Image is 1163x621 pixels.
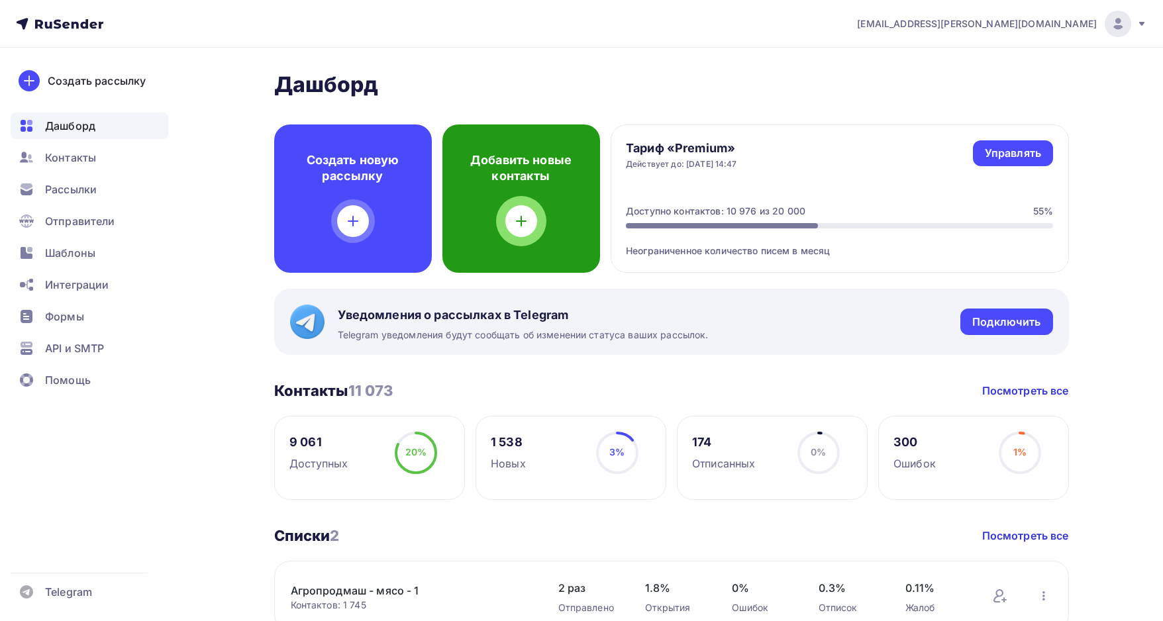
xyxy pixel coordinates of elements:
span: 0% [732,580,792,596]
div: 9 061 [289,434,348,450]
span: 0.11% [905,580,966,596]
span: API и SMTP [45,340,104,356]
div: Отписанных [692,455,755,471]
a: Шаблоны [11,240,168,266]
div: 55% [1033,205,1053,218]
a: Посмотреть все [982,383,1069,399]
div: Неограниченное количество писем в месяц [626,228,1053,258]
div: Контактов: 1 745 [291,598,532,612]
span: 2 [330,527,339,544]
div: Доступных [289,455,348,471]
span: Дашборд [45,118,95,134]
div: Новых [491,455,526,471]
span: 11 073 [348,382,393,399]
span: 20% [405,446,427,457]
a: Отправители [11,208,168,234]
span: Контакты [45,150,96,166]
div: Отписок [819,601,879,614]
h3: Контакты [274,381,393,400]
span: Шаблоны [45,245,95,261]
a: [EMAIL_ADDRESS][PERSON_NAME][DOMAIN_NAME] [857,11,1147,37]
a: Формы [11,303,168,330]
span: 0% [811,446,826,457]
div: 300 [893,434,936,450]
span: 1.8% [645,580,705,596]
div: Отправлено [558,601,619,614]
a: Дашборд [11,113,168,139]
span: 1% [1013,446,1027,457]
div: Доступно контактов: 10 976 из 20 000 [626,205,805,218]
span: [EMAIL_ADDRESS][PERSON_NAME][DOMAIN_NAME] [857,17,1097,30]
span: 3% [609,446,625,457]
span: Интеграции [45,277,109,293]
div: Открытия [645,601,705,614]
div: Управлять [985,146,1041,161]
span: Помощь [45,372,91,388]
span: 0.3% [819,580,879,596]
h4: Добавить новые контакты [464,152,579,184]
span: Рассылки [45,181,97,197]
div: Ошибок [732,601,792,614]
div: Создать рассылку [48,73,146,89]
div: 174 [692,434,755,450]
div: Подключить [972,314,1040,330]
span: Telegram уведомления будут сообщать об изменении статуса ваших рассылок. [338,328,709,342]
a: Посмотреть все [982,528,1069,544]
a: Контакты [11,144,168,171]
a: Рассылки [11,176,168,203]
span: 2 раз [558,580,619,596]
span: Telegram [45,584,92,600]
div: Жалоб [905,601,966,614]
span: Отправители [45,213,115,229]
h3: Списки [274,526,340,545]
div: Ошибок [893,455,936,471]
h2: Дашборд [274,72,1069,98]
h4: Тариф «Premium» [626,140,737,156]
div: Действует до: [DATE] 14:47 [626,159,737,169]
a: Агропродмаш - мясо - 1 [291,583,516,598]
h4: Создать новую рассылку [295,152,411,184]
div: 1 538 [491,434,526,450]
span: Уведомления о рассылках в Telegram [338,307,709,323]
span: Формы [45,309,84,324]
